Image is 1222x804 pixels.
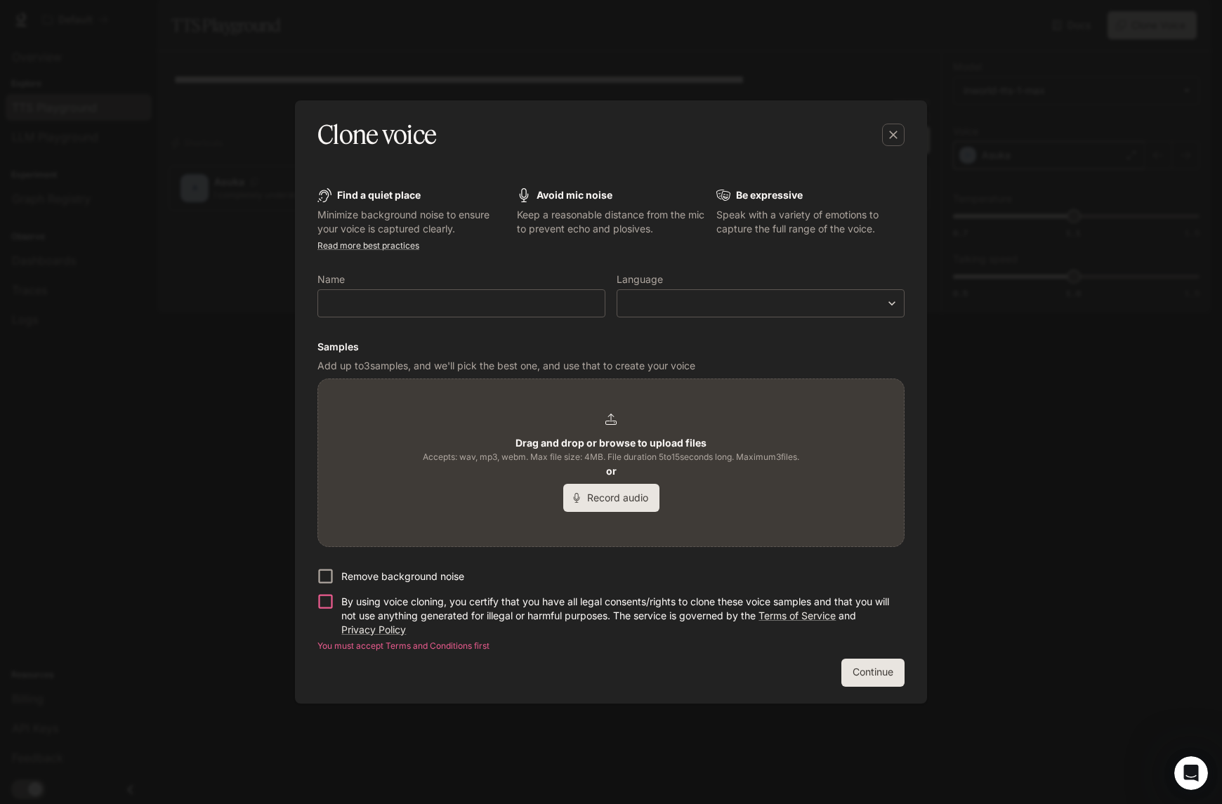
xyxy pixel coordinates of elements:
[716,208,905,236] p: Speak with a variety of emotions to capture the full range of the voice.
[341,569,464,584] p: Remove background noise
[317,340,905,354] h6: Samples
[341,595,893,637] p: By using voice cloning, you certify that you have all legal consents/rights to clone these voice ...
[317,275,345,284] p: Name
[606,465,617,477] b: or
[423,450,799,464] span: Accepts: wav, mp3, webm. Max file size: 4MB. File duration 5 to 15 seconds long. Maximum 3 files.
[617,296,904,310] div: ​
[537,189,612,201] b: Avoid mic noise
[317,639,905,653] p: You must accept Terms and Conditions first
[617,275,663,284] p: Language
[563,484,659,512] button: Record audio
[317,359,905,373] p: Add up to 3 samples, and we'll pick the best one, and use that to create your voice
[1174,756,1208,790] iframe: Intercom live chat
[841,659,905,687] button: Continue
[317,208,506,236] p: Minimize background noise to ensure your voice is captured clearly.
[317,240,419,251] a: Read more best practices
[758,609,836,621] a: Terms of Service
[337,189,421,201] b: Find a quiet place
[515,437,707,449] b: Drag and drop or browse to upload files
[317,117,436,152] h5: Clone voice
[736,189,803,201] b: Be expressive
[517,208,705,236] p: Keep a reasonable distance from the mic to prevent echo and plosives.
[341,624,406,635] a: Privacy Policy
